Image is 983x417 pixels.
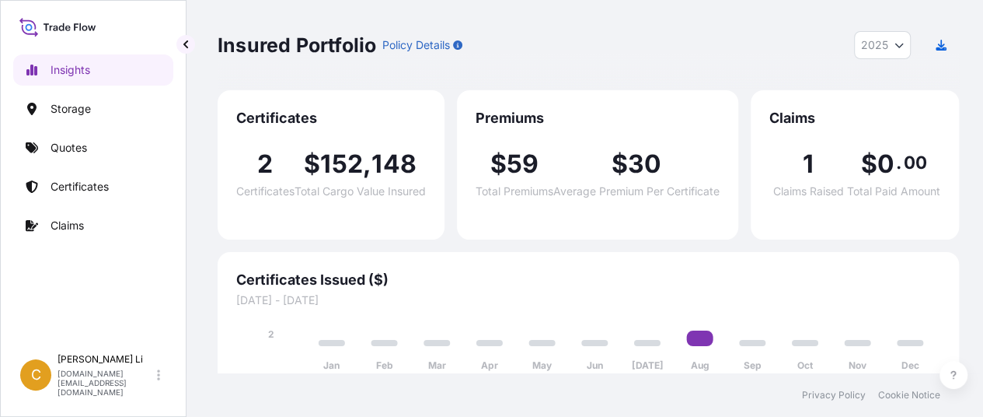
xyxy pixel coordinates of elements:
[631,359,663,371] tspan: [DATE]
[860,152,877,177] span: $
[877,152,894,177] span: 0
[236,271,940,289] span: Certificates Issued ($)
[51,218,84,233] p: Claims
[861,37,888,53] span: 2025
[691,359,709,371] tspan: Aug
[896,156,901,169] span: .
[901,359,919,371] tspan: Dec
[507,152,539,177] span: 59
[428,359,446,371] tspan: Mar
[58,353,154,366] p: [PERSON_NAME] Li
[13,210,173,241] a: Claims
[628,152,661,177] span: 30
[612,152,628,177] span: $
[849,359,867,371] tspan: Nov
[320,152,363,177] span: 152
[490,152,507,177] span: $
[51,62,90,78] p: Insights
[903,156,926,169] span: 00
[13,132,173,163] a: Quotes
[51,101,91,117] p: Storage
[371,152,417,177] span: 148
[773,186,844,197] span: Claims Raised
[51,140,87,156] p: Quotes
[236,186,295,197] span: Certificates
[553,186,720,197] span: Average Premium Per Certificate
[257,152,273,177] span: 2
[847,186,940,197] span: Total Paid Amount
[295,186,426,197] span: Total Cargo Value Insured
[744,359,762,371] tspan: Sep
[587,359,603,371] tspan: Jun
[476,109,720,128] span: Premiums
[797,359,814,371] tspan: Oct
[323,359,340,371] tspan: Jan
[13,93,173,124] a: Storage
[363,152,371,177] span: ,
[382,37,450,53] p: Policy Details
[802,389,866,401] a: Privacy Policy
[268,328,274,340] tspan: 2
[476,186,553,197] span: Total Premiums
[854,31,911,59] button: Year Selector
[803,152,814,177] span: 1
[769,109,940,128] span: Claims
[58,369,154,397] p: [DOMAIN_NAME][EMAIL_ADDRESS][DOMAIN_NAME]
[31,367,41,383] span: C
[236,293,940,308] span: [DATE] - [DATE]
[236,109,426,128] span: Certificates
[532,359,553,371] tspan: May
[878,389,940,401] a: Cookie Notice
[218,33,376,58] p: Insured Portfolio
[13,54,173,86] a: Insights
[376,359,393,371] tspan: Feb
[304,152,320,177] span: $
[481,359,498,371] tspan: Apr
[13,171,173,202] a: Certificates
[51,179,109,194] p: Certificates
